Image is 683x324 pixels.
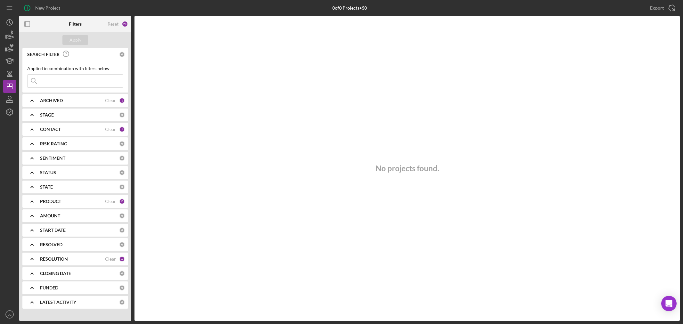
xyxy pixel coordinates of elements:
[40,184,53,190] b: STATE
[119,213,125,219] div: 0
[119,52,125,57] div: 0
[119,98,125,103] div: 1
[119,112,125,118] div: 0
[122,21,128,27] div: 20
[119,271,125,276] div: 0
[40,199,61,204] b: PRODUCT
[40,112,54,117] b: STAGE
[119,285,125,291] div: 0
[8,313,12,316] text: LG
[105,256,116,262] div: Clear
[108,21,118,27] div: Reset
[119,184,125,190] div: 0
[119,198,125,204] div: 12
[27,52,60,57] b: SEARCH FILTER
[40,98,63,103] b: ARCHIVED
[119,299,125,305] div: 0
[40,213,60,218] b: AMOUNT
[119,126,125,132] div: 1
[376,164,439,173] h3: No projects found.
[35,2,60,14] div: New Project
[119,141,125,147] div: 0
[332,5,367,11] div: 0 of 0 Projects • $0
[19,2,67,14] button: New Project
[40,127,61,132] b: CONTACT
[40,271,71,276] b: CLOSING DATE
[27,66,123,71] div: Applied in combination with filters below
[3,308,16,321] button: LG
[40,156,65,161] b: SENTIMENT
[40,285,58,290] b: FUNDED
[40,228,66,233] b: START DATE
[40,300,76,305] b: LATEST ACTIVITY
[661,296,677,311] div: Open Intercom Messenger
[105,127,116,132] div: Clear
[40,256,68,262] b: RESOLUTION
[644,2,680,14] button: Export
[119,155,125,161] div: 0
[62,35,88,45] button: Apply
[119,242,125,247] div: 0
[650,2,664,14] div: Export
[40,141,67,146] b: RISK RATING
[40,242,62,247] b: RESOLVED
[119,256,125,262] div: 6
[105,199,116,204] div: Clear
[119,170,125,175] div: 0
[40,170,56,175] b: STATUS
[69,21,82,27] b: Filters
[119,227,125,233] div: 0
[105,98,116,103] div: Clear
[69,35,81,45] div: Apply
